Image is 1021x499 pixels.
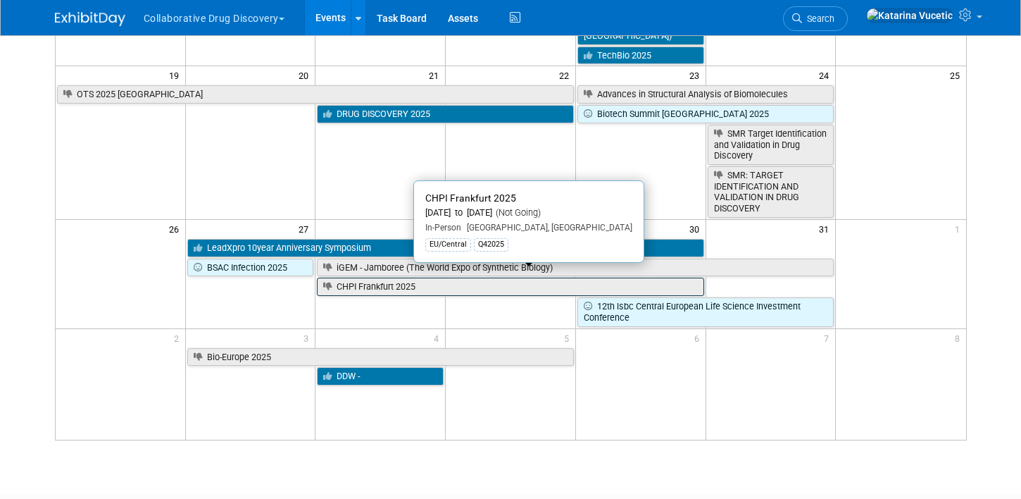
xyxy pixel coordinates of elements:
span: 27 [297,220,315,238]
a: DRUG DISCOVERY 2025 [317,105,573,123]
a: 12th lsbc Central European Life Science Investment Conference [577,297,834,326]
a: SMR Target Identification and Validation in Drug Discovery [708,125,834,165]
span: (Not Going) [492,207,541,218]
a: CHPI Frankfurt 2025 [317,278,703,296]
a: BSAC Infection 2025 [187,259,314,277]
a: OTS 2025 [GEOGRAPHIC_DATA] [57,85,574,104]
span: 3 [302,329,315,347]
span: 7 [822,329,835,347]
a: Biotech Summit [GEOGRAPHIC_DATA] 2025 [577,105,834,123]
a: LeadXpro 10year Anniversary Symposium [187,239,444,257]
span: 1 [953,220,966,238]
span: 8 [953,329,966,347]
span: 22 [558,66,575,84]
a: iGEM - Jamboree (The World Expo of Synthetic Biology) [317,259,834,277]
div: Q42025 [474,238,508,251]
div: EU/Central [425,238,471,251]
a: Search [783,6,848,31]
span: 23 [688,66,706,84]
span: [GEOGRAPHIC_DATA], [GEOGRAPHIC_DATA] [461,223,632,233]
span: Search [802,13,834,24]
a: DDW - [317,367,444,386]
span: CHPI Frankfurt 2025 [425,192,516,204]
a: SMR: TARGET IDENTIFICATION AND VALIDATION IN DRUG DISCOVERY [708,166,834,218]
span: 2 [173,329,185,347]
a: TechBio 2025 [577,47,704,65]
span: 19 [168,66,185,84]
span: 24 [818,66,835,84]
span: 26 [168,220,185,238]
span: 21 [427,66,445,84]
span: 4 [432,329,445,347]
span: 25 [948,66,966,84]
div: [DATE] to [DATE] [425,207,632,219]
img: ExhibitDay [55,12,125,26]
a: Bio-Europe 2025 [187,348,574,366]
span: In-Person [425,223,461,233]
span: 5 [563,329,575,347]
span: 31 [818,220,835,238]
span: 30 [688,220,706,238]
a: Advances in Structural Analysis of Biomolecules [577,85,834,104]
span: 20 [297,66,315,84]
span: 6 [693,329,706,347]
img: Katarina Vucetic [866,8,953,23]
